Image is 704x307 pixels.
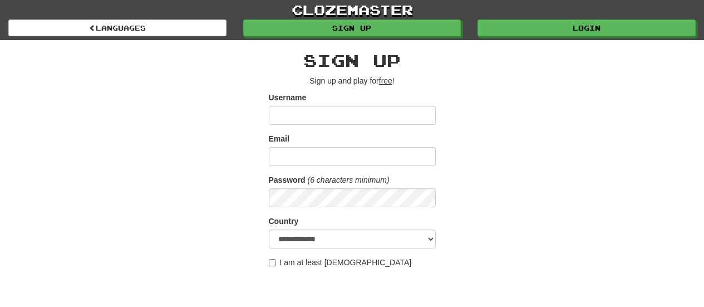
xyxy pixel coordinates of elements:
[8,20,227,36] a: Languages
[379,76,392,85] u: free
[269,51,436,70] h2: Sign up
[269,216,299,227] label: Country
[269,133,289,144] label: Email
[269,257,412,268] label: I am at least [DEMOGRAPHIC_DATA]
[269,92,307,103] label: Username
[308,176,390,184] em: (6 characters minimum)
[269,174,306,186] label: Password
[269,75,436,86] p: Sign up and play for !
[477,20,696,36] a: Login
[243,20,461,36] a: Sign up
[269,259,276,266] input: I am at least [DEMOGRAPHIC_DATA]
